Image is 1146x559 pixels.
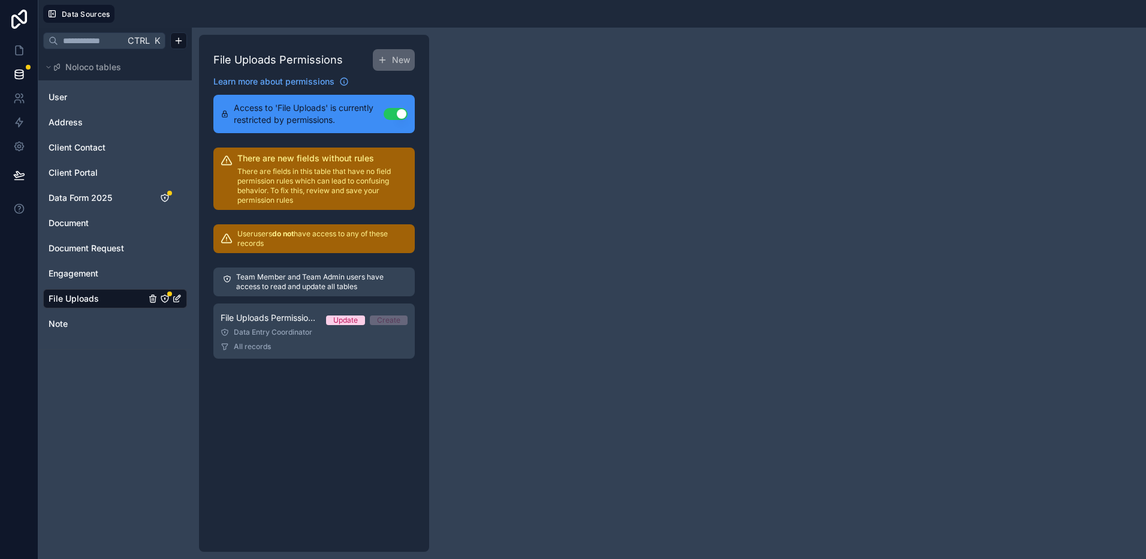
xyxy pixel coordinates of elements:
div: Create [377,315,400,325]
span: Client Contact [49,142,105,154]
a: File Uploads [49,293,146,305]
a: User [49,91,146,103]
div: Client Contact [43,138,187,157]
a: Learn more about permissions [213,76,349,88]
a: Client Contact [49,142,146,154]
span: Document Request [49,242,124,254]
p: Team Member and Team Admin users have access to read and update all tables [236,272,405,291]
span: File Uploads [49,293,99,305]
span: Engagement [49,268,98,279]
h2: There are new fields without rules [237,152,408,164]
a: Note [49,318,146,330]
h1: File Uploads Permissions [213,52,343,68]
button: Noloco tables [43,59,180,76]
button: Data Sources [43,5,114,23]
p: There are fields in this table that have no field permission rules which can lead to confusing be... [237,167,408,205]
span: New [392,54,410,66]
span: Learn more about permissions [213,76,334,88]
button: New [373,49,415,71]
p: User users have access to any of these records [237,229,408,248]
a: Client Portal [49,167,146,179]
span: Ctrl [126,33,151,48]
a: Address [49,116,146,128]
span: User [49,91,67,103]
span: All records [234,342,271,351]
span: Access to 'File Uploads' is currently restricted by permissions. [234,102,384,126]
div: Engagement [43,264,187,283]
div: Client Portal [43,163,187,182]
span: Data Form 2025 [49,192,112,204]
span: Note [49,318,68,330]
span: K [153,37,161,45]
a: File Uploads Permission 1UpdateCreateData Entry CoordinatorAll records [213,303,415,359]
div: User [43,88,187,107]
div: Address [43,113,187,132]
div: File Uploads [43,289,187,308]
strong: do not [272,229,294,238]
span: Address [49,116,83,128]
div: Data Entry Coordinator [221,327,408,337]
span: Client Portal [49,167,98,179]
a: Data Form 2025 [49,192,146,204]
div: Document Request [43,239,187,258]
a: Document Request [49,242,146,254]
a: Engagement [49,268,146,279]
div: Update [333,315,358,325]
span: Data Sources [62,10,110,19]
span: File Uploads Permission 1 [221,312,316,324]
div: Document [43,214,187,233]
a: Document [49,217,146,229]
span: Document [49,217,89,229]
span: Noloco tables [65,61,121,73]
div: Note [43,314,187,333]
div: Data Form 2025 [43,188,187,208]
